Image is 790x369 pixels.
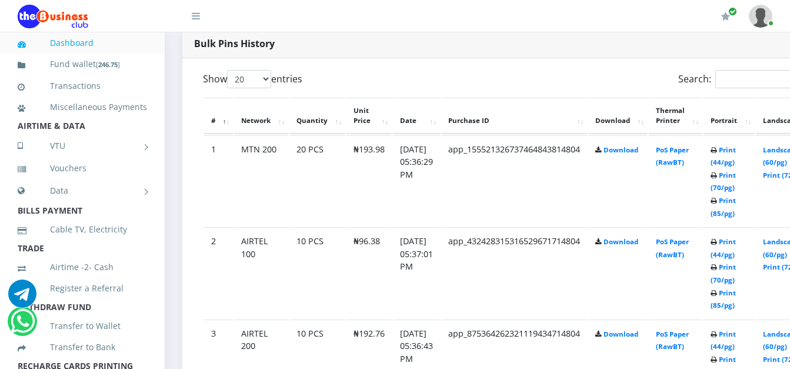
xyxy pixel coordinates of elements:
a: Download [604,330,638,338]
td: app_155521326737464843814804 [441,135,587,227]
th: #: activate to sort column descending [204,98,233,134]
a: Airtime -2- Cash [18,254,147,281]
th: Portrait: activate to sort column ascending [704,98,755,134]
th: Network: activate to sort column ascending [234,98,288,134]
td: 1 [204,135,233,227]
a: Transactions [18,72,147,99]
i: Renew/Upgrade Subscription [721,12,730,21]
select: Showentries [227,70,271,88]
span: Renew/Upgrade Subscription [728,7,737,16]
img: User [749,5,772,28]
a: Transfer to Wallet [18,313,147,340]
td: 2 [204,227,233,318]
a: Fund wallet[246.75] [18,51,147,78]
a: PoS Paper (RawBT) [656,330,689,351]
th: Quantity: activate to sort column ascending [289,98,345,134]
a: VTU [18,131,147,161]
td: ₦193.98 [346,135,392,227]
a: Vouchers [18,155,147,182]
td: [DATE] 05:36:29 PM [393,135,440,227]
td: ₦96.38 [346,227,392,318]
a: Download [604,145,638,154]
strong: Bulk Pins History [194,37,275,50]
td: MTN 200 [234,135,288,227]
a: Chat for support [11,316,35,335]
a: Dashboard [18,29,147,56]
td: 20 PCS [289,135,345,227]
a: Chat for support [8,288,36,308]
a: Download [604,237,638,246]
th: Unit Price: activate to sort column ascending [346,98,392,134]
a: Print (44/pg) [711,237,736,259]
a: Print (44/pg) [711,145,736,167]
small: [ ] [96,60,120,69]
th: Date: activate to sort column ascending [393,98,440,134]
th: Purchase ID: activate to sort column ascending [441,98,587,134]
td: AIRTEL 100 [234,227,288,318]
img: Logo [18,5,88,28]
a: Print (85/pg) [711,196,736,218]
a: Print (85/pg) [711,288,736,310]
a: Miscellaneous Payments [18,94,147,121]
th: Download: activate to sort column ascending [588,98,648,134]
td: [DATE] 05:37:01 PM [393,227,440,318]
b: 246.75 [98,60,118,69]
a: Print (70/pg) [711,262,736,284]
a: Print (70/pg) [711,171,736,192]
a: Data [18,176,147,205]
a: PoS Paper (RawBT) [656,145,689,167]
td: 10 PCS [289,227,345,318]
a: Print (44/pg) [711,330,736,351]
a: Register a Referral [18,275,147,302]
a: Cable TV, Electricity [18,216,147,243]
td: app_432428315316529671714804 [441,227,587,318]
th: Thermal Printer: activate to sort column ascending [649,98,702,134]
label: Show entries [203,70,302,88]
a: Transfer to Bank [18,334,147,361]
a: PoS Paper (RawBT) [656,237,689,259]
